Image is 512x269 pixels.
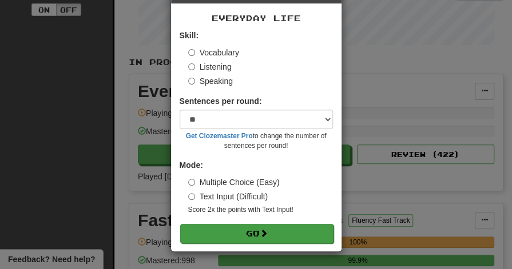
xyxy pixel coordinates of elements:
button: Go [180,224,334,243]
strong: Mode: [180,160,203,170]
span: Everyday Life [212,13,301,23]
input: Listening [188,63,195,70]
label: Speaking [188,75,233,87]
small: to change the number of sentences per round! [180,131,333,151]
strong: Skill: [180,31,199,40]
input: Speaking [188,78,195,85]
label: Sentences per round: [180,95,262,107]
label: Listening [188,61,232,73]
input: Multiple Choice (Easy) [188,179,195,186]
input: Vocabulary [188,49,195,56]
label: Text Input (Difficult) [188,191,268,202]
input: Text Input (Difficult) [188,193,195,200]
small: Score 2x the points with Text Input ! [188,205,333,215]
a: Get Clozemaster Pro [186,132,253,140]
label: Vocabulary [188,47,239,58]
label: Multiple Choice (Easy) [188,176,280,188]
